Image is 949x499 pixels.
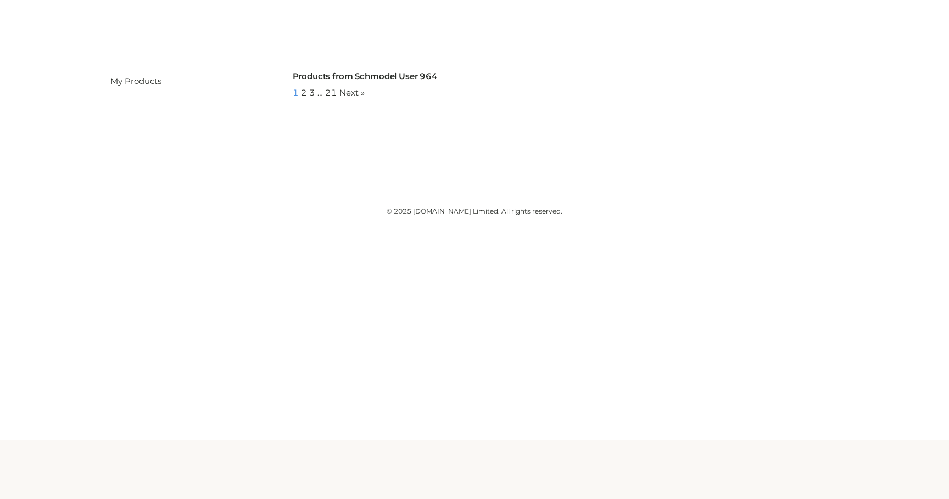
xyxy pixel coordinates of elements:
a: My Products [110,76,161,86]
a: Next » [339,87,365,98]
span: Page 1 [293,87,299,98]
a: Page 2 [301,87,307,98]
a: Page 21 [325,87,337,98]
div: © 2025 [DOMAIN_NAME] Limited. All rights reserved. [110,206,839,217]
a: Page 3 [309,87,315,98]
h2: Products from Schmodel User 964 [293,71,839,81]
span: … [317,87,323,98]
